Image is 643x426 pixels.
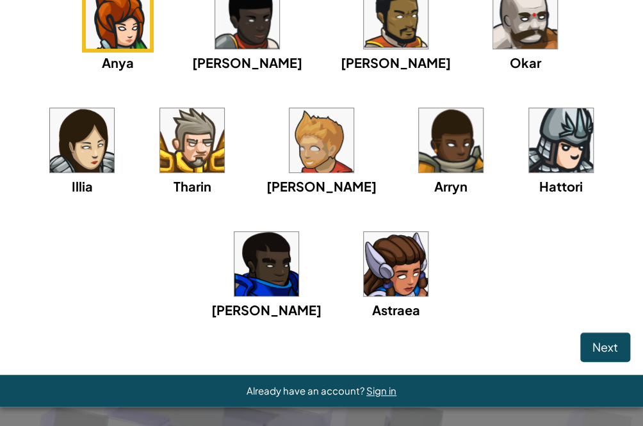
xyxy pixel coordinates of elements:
span: [PERSON_NAME] [211,302,321,318]
img: portrait.png [50,108,114,172]
span: Already have an account? [247,384,366,397]
a: Sign in [366,384,396,397]
span: Arryn [434,178,468,194]
img: portrait.png [364,232,428,296]
span: Hattori [539,178,583,194]
button: Next [580,332,630,362]
span: Tharin [174,178,211,194]
span: [PERSON_NAME] [341,54,451,70]
span: Astraea [372,302,420,318]
img: portrait.png [529,108,593,172]
img: portrait.png [234,232,298,296]
span: [PERSON_NAME] [192,54,302,70]
span: Illia [72,178,93,194]
img: portrait.png [289,108,354,172]
span: Next [592,340,618,354]
img: portrait.png [160,108,224,172]
img: portrait.png [419,108,483,172]
span: [PERSON_NAME] [266,178,377,194]
span: Anya [102,54,134,70]
span: Okar [510,54,541,70]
